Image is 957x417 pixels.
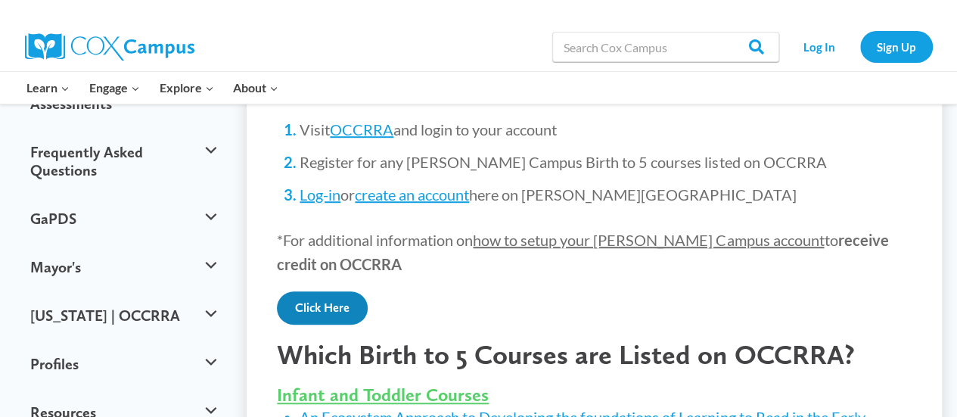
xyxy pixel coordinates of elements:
button: Child menu of Explore [150,72,224,104]
p: *For additional information on to [277,228,912,276]
a: Log In [787,31,853,62]
strong: receive credit on OCCRRA [277,231,888,273]
button: Profiles [23,340,224,388]
a: create an account [355,185,469,204]
img: Cox Campus [25,33,194,61]
a: OCCRRA [330,120,393,138]
li: or here on [PERSON_NAME][GEOGRAPHIC_DATA] [300,184,912,205]
span: Infant and Toddler Courses [277,384,489,406]
a: Sign Up [860,31,933,62]
input: Search Cox Campus [552,32,779,62]
button: GaPDS [23,194,224,243]
a: Click Here [277,291,368,325]
nav: Primary Navigation [17,72,288,104]
button: Child menu of Engage [79,72,150,104]
a: Log-in [300,185,340,204]
span: how to setup your [PERSON_NAME] Campus account [473,231,824,249]
nav: Secondary Navigation [787,31,933,62]
li: Register for any [PERSON_NAME] Campus Birth to 5 courses listed on OCCRRA [300,151,912,173]
button: Mayor's [23,243,224,291]
button: Child menu of Learn [17,72,80,104]
li: Visit and login to your account [300,119,912,140]
button: Child menu of About [223,72,288,104]
button: [US_STATE] | OCCRRA [23,291,224,340]
button: Frequently Asked Questions [23,128,224,194]
h2: Which Birth to 5 Courses are Listed on OCCRRA? [277,338,912,371]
